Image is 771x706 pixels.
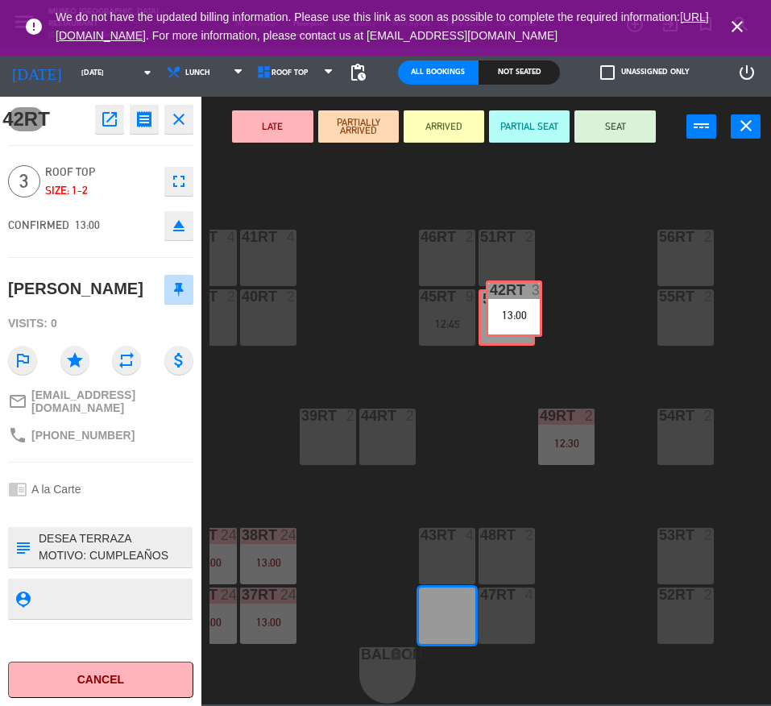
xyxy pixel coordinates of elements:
[221,528,237,542] div: 24
[242,528,242,542] div: 38rt
[221,588,237,602] div: 24
[240,617,296,628] div: 13:00
[731,114,761,139] button: close
[135,110,154,129] i: receipt
[8,218,69,231] span: CONFIRMED
[346,409,356,423] div: 2
[659,409,660,423] div: 54RT
[130,105,159,134] button: receipt
[361,409,362,423] div: 44RT
[287,289,296,304] div: 2
[406,647,416,662] div: 1
[525,588,535,602] div: 4
[164,167,193,196] button: fullscreen
[164,346,193,375] i: attach_money
[301,409,302,423] div: 39rt
[169,216,189,235] i: eject
[659,230,660,244] div: 56RT
[8,662,193,698] button: Cancel
[227,230,237,244] div: 4
[232,110,313,143] button: LATE
[479,60,560,85] div: Not seated
[480,230,481,244] div: 51RT
[31,388,193,414] span: [EMAIL_ADDRESS][DOMAIN_NAME]
[659,289,660,304] div: 55RT
[538,438,595,449] div: 12:30
[704,588,714,602] div: 2
[60,346,89,375] i: star
[348,63,367,82] span: pending_actions
[419,318,475,330] div: 12:45
[8,107,44,131] span: 42RT
[540,409,541,423] div: 49RT
[524,292,533,306] div: 2
[112,346,141,375] i: repeat
[466,289,475,304] div: 9
[56,10,709,42] a: [URL][DOMAIN_NAME]
[242,588,242,602] div: 37rt
[287,230,296,244] div: 4
[8,392,27,411] i: mail_outline
[242,230,242,244] div: 41RT
[164,105,193,134] button: close
[14,590,31,608] i: person_pin
[8,309,193,338] div: Visits: 0
[692,116,711,135] i: power_input
[659,588,660,602] div: 52RT
[525,528,535,542] div: 2
[361,647,362,662] div: balcon
[8,388,193,414] a: mail_outline[EMAIL_ADDRESS][DOMAIN_NAME]
[138,63,157,82] i: arrow_drop_down
[227,289,237,304] div: 2
[8,276,143,302] div: [PERSON_NAME]
[480,528,481,542] div: 48RT
[24,17,44,36] i: error
[704,289,714,304] div: 2
[8,480,27,499] i: chrome_reader_mode
[727,17,747,36] i: close
[736,116,756,135] i: close
[164,211,193,240] button: eject
[398,60,479,85] div: All Bookings
[8,346,37,375] i: outlined_flag
[686,114,716,139] button: power_input
[404,110,484,143] button: ARRIVED
[31,429,135,442] span: [PHONE_NUMBER]
[240,557,296,568] div: 13:00
[169,110,189,129] i: close
[75,218,100,231] span: 13:00
[704,528,714,542] div: 2
[318,110,399,143] button: PARTIALLY ARRIVED
[8,426,27,445] i: phone
[704,409,714,423] div: 2
[169,172,189,191] i: fullscreen
[574,110,655,143] button: SEAT
[585,409,595,423] div: 2
[525,230,535,244] div: 2
[56,10,709,42] span: We do not have the updated billing information. Please use this link as soon as possible to compl...
[45,163,156,181] span: Roof Top
[389,647,403,661] i: lock
[31,483,81,496] span: A la Carte
[146,29,558,42] a: . For more information, please contact us at [EMAIL_ADDRESS][DOMAIN_NAME]
[600,65,615,80] span: check_box_outline_blank
[95,105,124,134] button: open_in_new
[466,230,475,244] div: 2
[737,63,756,82] i: power_settings_new
[704,230,714,244] div: 2
[8,165,40,197] span: 3
[466,528,475,542] div: 4
[280,528,296,542] div: 24
[14,538,31,556] i: subject
[242,289,242,304] div: 40RT
[45,181,156,200] div: Size: 1-2
[406,409,416,423] div: 2
[100,110,119,129] i: open_in_new
[489,110,570,143] button: PARTIAL SEAT
[480,588,481,602] div: 47RT
[280,588,296,602] div: 24
[185,69,210,77] span: Lunch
